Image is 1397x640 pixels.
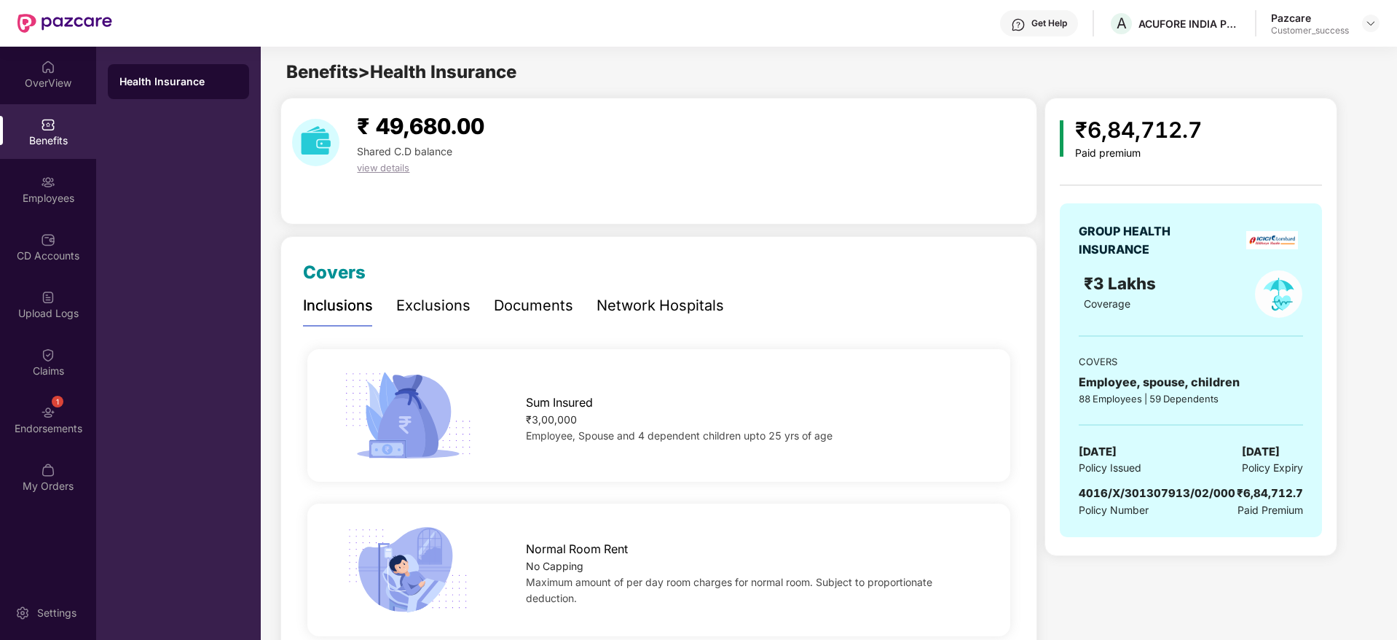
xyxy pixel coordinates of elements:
[1084,273,1160,293] span: ₹3 Lakhs
[339,367,476,464] img: icon
[52,396,63,407] div: 1
[1031,17,1067,29] div: Get Help
[1242,460,1303,476] span: Policy Expiry
[292,119,339,166] img: download
[41,348,55,362] img: svg+xml;base64,PHN2ZyBpZD0iQ2xhaW0iIHhtbG5zPSJodHRwOi8vd3d3LnczLm9yZy8yMDAwL3N2ZyIgd2lkdGg9IjIwIi...
[494,294,573,317] div: Documents
[1079,373,1303,391] div: Employee, spouse, children
[526,412,979,428] div: ₹3,00,000
[1271,11,1349,25] div: Pazcare
[286,61,516,82] span: Benefits > Health Insurance
[1117,15,1127,32] span: A
[119,74,237,89] div: Health Insurance
[303,262,366,283] span: Covers
[1075,147,1202,160] div: Paid premium
[597,294,724,317] div: Network Hospitals
[15,606,30,620] img: svg+xml;base64,PHN2ZyBpZD0iU2V0dGluZy0yMHgyMCIgeG1sbnM9Imh0dHA6Ly93d3cudzMub3JnLzIwMDAvc3ZnIiB3aW...
[357,113,484,139] span: ₹ 49,680.00
[1079,391,1303,406] div: 88 Employees | 59 Dependents
[1075,113,1202,147] div: ₹6,84,712.7
[41,117,55,132] img: svg+xml;base64,PHN2ZyBpZD0iQmVuZWZpdHMiIHhtbG5zPSJodHRwOi8vd3d3LnczLm9yZy8yMDAwL3N2ZyIgd2lkdGg9Ij...
[1365,17,1377,29] img: svg+xml;base64,PHN2ZyBpZD0iRHJvcGRvd24tMzJ4MzIiIHhtbG5zPSJodHRwOi8vd3d3LnczLm9yZy8yMDAwL3N2ZyIgd2...
[33,606,81,620] div: Settings
[1060,120,1063,157] img: icon
[526,576,932,604] span: Maximum amount of per day room charges for normal room. Subject to proportionate deduction.
[1242,443,1280,461] span: [DATE]
[1011,17,1026,32] img: svg+xml;base64,PHN2ZyBpZD0iSGVscC0zMngzMiIgeG1sbnM9Imh0dHA6Ly93d3cudzMub3JnLzIwMDAvc3ZnIiB3aWR0aD...
[1079,460,1141,476] span: Policy Issued
[17,14,112,33] img: New Pazcare Logo
[526,540,628,558] span: Normal Room Rent
[1271,25,1349,36] div: Customer_success
[1084,297,1130,310] span: Coverage
[357,145,452,157] span: Shared C.D balance
[1079,443,1117,461] span: [DATE]
[41,290,55,305] img: svg+xml;base64,PHN2ZyBpZD0iVXBsb2FkX0xvZ3MiIGRhdGEtbmFtZT0iVXBsb2FkIExvZ3MiIHhtbG5zPSJodHRwOi8vd3...
[1237,485,1303,502] div: ₹6,84,712.7
[1079,222,1206,259] div: GROUP HEALTH INSURANCE
[357,162,409,173] span: view details
[339,522,476,618] img: icon
[1079,354,1303,369] div: COVERS
[41,175,55,190] img: svg+xml;base64,PHN2ZyBpZD0iRW1wbG95ZWVzIiB4bWxucz0iaHR0cDovL3d3dy53My5vcmcvMjAwMC9zdmciIHdpZHRoPS...
[41,60,55,74] img: svg+xml;base64,PHN2ZyBpZD0iSG9tZSIgeG1sbnM9Imh0dHA6Ly93d3cudzMub3JnLzIwMDAvc3ZnIiB3aWR0aD0iMjAiIG...
[41,233,55,247] img: svg+xml;base64,PHN2ZyBpZD0iQ0RfQWNjb3VudHMiIGRhdGEtbmFtZT0iQ0QgQWNjb3VudHMiIHhtbG5zPSJodHRwOi8vd3...
[1255,270,1302,318] img: policyIcon
[526,394,593,412] span: Sum Insured
[1138,17,1240,31] div: ACUFORE INDIA PRIVATE LIMITED
[1246,231,1298,249] img: insurerLogo
[41,463,55,477] img: svg+xml;base64,PHN2ZyBpZD0iTXlfT3JkZXJzIiBkYXRhLW5hbWU9Ik15IE9yZGVycyIgeG1sbnM9Imh0dHA6Ly93d3cudz...
[526,429,833,442] span: Employee, Spouse and 4 dependent children upto 25 yrs of age
[41,405,55,420] img: svg+xml;base64,PHN2ZyBpZD0iRW5kb3JzZW1lbnRzIiB4bWxucz0iaHR0cDovL3d3dy53My5vcmcvMjAwMC9zdmciIHdpZH...
[526,558,979,574] div: No Capping
[1237,502,1303,518] span: Paid Premium
[1079,504,1149,516] span: Policy Number
[396,294,471,317] div: Exclusions
[303,294,373,317] div: Inclusions
[1079,486,1235,500] span: 4016/X/301307913/02/000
